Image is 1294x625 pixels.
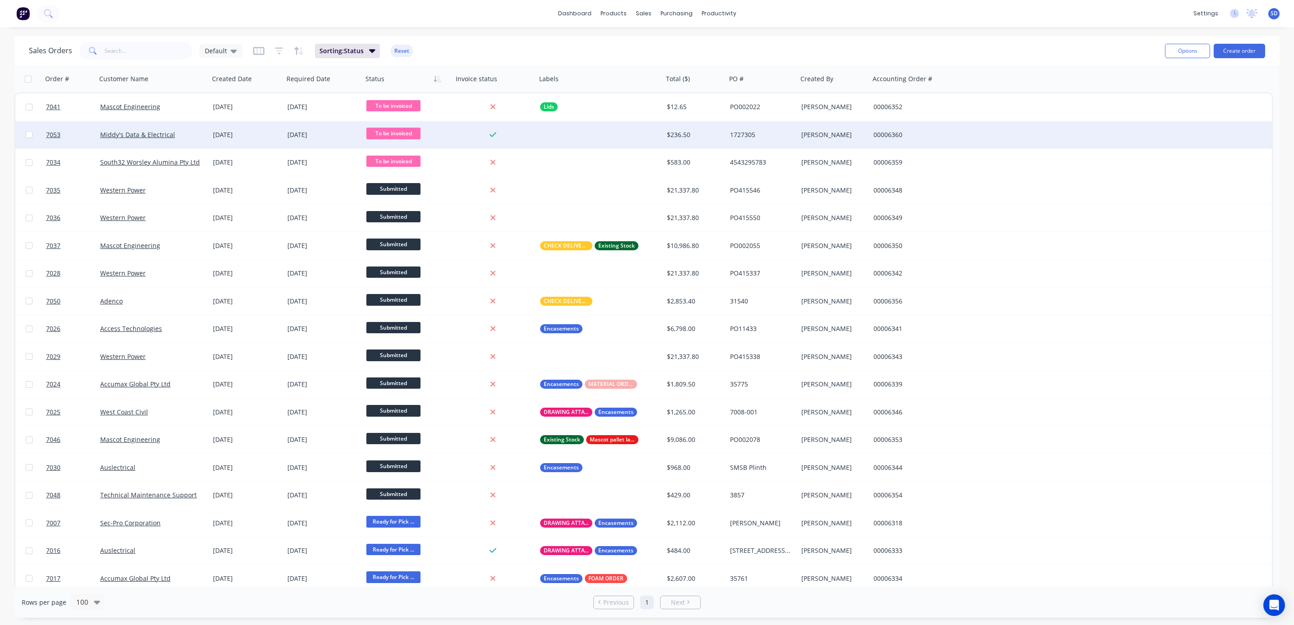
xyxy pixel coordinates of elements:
button: CHECK DELIVERY INSTRUCTIONSExisting Stock [540,241,638,250]
div: 1727305 [730,130,791,139]
div: 00006359 [873,158,974,167]
button: Encasements [540,324,582,333]
a: 7017 [46,565,100,592]
span: Ready for Pick ... [366,516,421,527]
button: Reset [391,45,413,57]
a: 7030 [46,454,100,481]
div: [DATE] [213,269,280,278]
div: $429.00 [667,491,720,500]
a: 7028 [46,260,100,287]
a: 7007 [46,510,100,537]
div: [DATE] [213,297,280,306]
div: Accounting Order # [873,74,932,83]
div: PO11433 [730,324,791,333]
div: [PERSON_NAME] [801,380,863,389]
div: [PERSON_NAME] [801,130,863,139]
a: Western Power [100,213,146,222]
button: Encasements [540,463,582,472]
div: 00006353 [873,435,974,444]
div: [DATE] [287,408,359,417]
span: 7025 [46,408,60,417]
span: Submitted [366,322,421,333]
div: [PERSON_NAME] [801,435,863,444]
div: [PERSON_NAME] [801,186,863,195]
span: 7035 [46,186,60,195]
div: 00006334 [873,574,974,583]
a: Western Power [100,269,146,277]
span: DRAWING ATTACHED [544,408,589,417]
button: Options [1165,44,1210,58]
button: EncasementsMATERIAL ORDER [540,380,637,389]
span: DRAWING ATTACHED [544,519,589,528]
button: Lids [540,102,558,111]
div: settings [1189,7,1223,20]
a: 7041 [46,93,100,120]
div: [STREET_ADDRESS][PERSON_NAME] [730,546,791,555]
div: [DATE] [213,186,280,195]
div: PO415337 [730,269,791,278]
a: 7037 [46,232,100,259]
div: 00006360 [873,130,974,139]
button: Existing StockMascot pallet label required [540,435,638,444]
div: 35775 [730,380,791,389]
span: Existing Stock [598,241,635,250]
a: 7035 [46,177,100,204]
span: 7029 [46,352,60,361]
div: Invoice status [456,74,497,83]
div: 00006343 [873,352,974,361]
div: [DATE] [213,574,280,583]
div: $1,809.50 [667,380,720,389]
div: Total ($) [666,74,690,83]
span: Encasements [598,519,633,528]
span: Submitted [366,488,421,500]
div: Order # [45,74,69,83]
a: Western Power [100,352,146,361]
span: 7026 [46,324,60,333]
span: Encasements [544,463,579,472]
div: [DATE] [287,241,359,250]
div: 00006350 [873,241,974,250]
span: 7036 [46,213,60,222]
div: products [596,7,631,20]
div: $12.65 [667,102,720,111]
a: West Coast Civil [100,408,148,416]
div: [DATE] [287,519,359,528]
div: $1,265.00 [667,408,720,417]
input: Search... [105,42,193,60]
div: [DATE] [213,380,280,389]
div: [PERSON_NAME] [801,491,863,500]
div: [DATE] [213,408,280,417]
span: Ready for Pick ... [366,544,421,555]
button: CHECK DELIVERY INSTRUCTIONS [540,297,592,306]
div: Created Date [212,74,252,83]
span: Submitted [366,460,421,472]
div: [DATE] [213,324,280,333]
a: 7029 [46,343,100,370]
span: Previous [603,598,629,607]
div: [DATE] [287,352,359,361]
div: [PERSON_NAME] [801,213,863,222]
span: SD [1271,9,1278,18]
span: 7034 [46,158,60,167]
div: [DATE] [287,546,359,555]
div: $21,337.80 [667,186,720,195]
div: [DATE] [213,352,280,361]
a: Sec-Pro Corporation [100,519,161,527]
div: PO415546 [730,186,791,195]
div: [DATE] [287,213,359,222]
a: Middy's Data & Electrical [100,130,175,139]
div: [DATE] [213,102,280,111]
a: 7025 [46,399,100,426]
span: Encasements [544,574,579,583]
div: 00006339 [873,380,974,389]
span: Sorting: Status [319,46,364,55]
div: [DATE] [287,297,359,306]
button: DRAWING ATTACHEDEncasements [540,546,637,555]
button: Sorting:Status [315,44,380,58]
a: 7036 [46,204,100,231]
div: SMSB Plinth [730,463,791,472]
div: Required Date [287,74,330,83]
div: Created By [800,74,833,83]
span: Submitted [366,267,421,278]
div: [DATE] [213,546,280,555]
